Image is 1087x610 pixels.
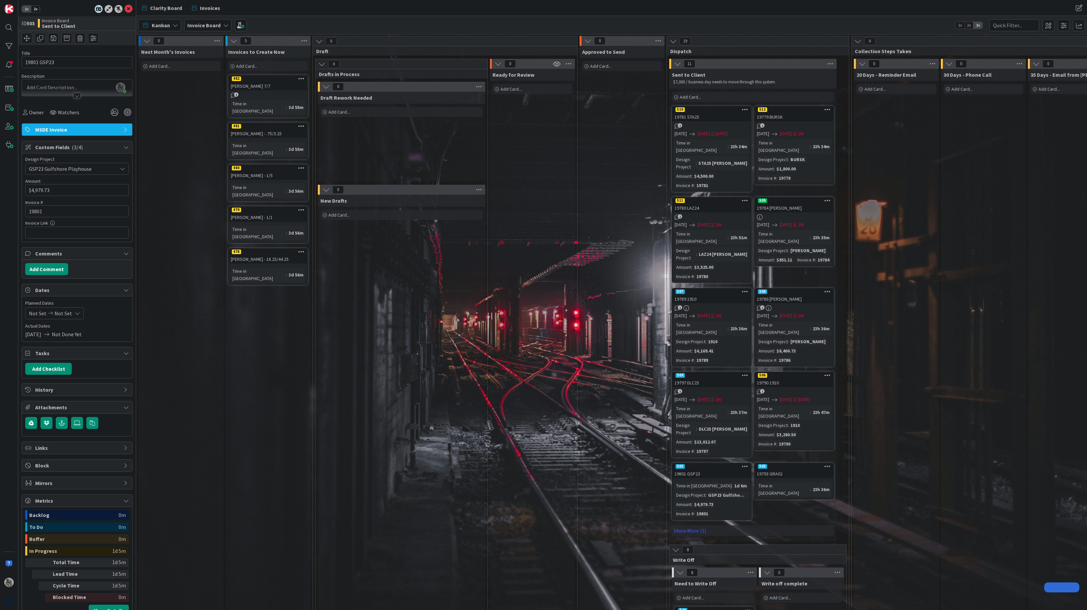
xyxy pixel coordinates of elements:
[500,86,522,92] span: Add Card...
[810,325,811,332] span: :
[777,440,792,448] div: 19790
[675,312,687,319] span: [DATE]
[780,396,792,403] span: [DATE]
[229,249,307,255] div: 478
[673,295,751,303] div: 19789 1910
[691,263,692,271] span: :
[328,60,339,68] span: 0
[705,491,706,499] span: :
[4,596,14,606] img: avatar
[187,22,221,29] b: Invoice Board
[760,389,765,393] span: 1
[22,19,35,27] span: ID
[754,463,834,499] a: 50519793 GRA02Time in [GEOGRAPHIC_DATA]:23h 36m
[678,214,682,219] span: 2
[493,71,534,78] span: Ready for Review
[4,578,14,587] img: PA
[774,256,775,263] span: :
[286,187,287,195] span: :
[757,174,776,182] div: Invoice #
[754,106,834,184] a: 51219779 BURSK[DATE][DATE]2WTime in [GEOGRAPHIC_DATA]:23h 34mDesign Project:BURSKAmount:$1,800.00...
[715,221,721,228] div: 2W
[673,289,751,295] div: 507
[138,2,186,14] a: Clarity Board
[673,372,751,378] div: 504
[775,256,794,263] div: $851.11
[676,373,685,378] div: 504
[864,86,886,92] span: Add Card...
[757,221,769,228] span: [DATE]
[775,431,797,438] div: $3,280.50
[673,107,751,113] div: 510
[31,6,40,12] span: 2x
[675,230,728,245] div: Time in [GEOGRAPHIC_DATA]
[316,48,569,54] span: Draft
[229,76,307,90] div: 482[PERSON_NAME] 7/7
[715,312,721,319] div: 2W
[757,396,769,403] span: [DATE]
[757,321,810,336] div: Time in [GEOGRAPHIC_DATA]
[757,256,774,263] div: Amount
[780,130,792,137] span: [DATE]
[150,4,182,12] span: Clarity Board
[755,198,833,204] div: 509
[25,199,43,205] label: Invoice #
[678,305,682,310] span: 1
[22,56,133,68] input: type card name here...
[116,83,125,92] img: z2ljhaFx2XcmKtHH0XDNUfyWuC31CjDO.png
[951,86,973,92] span: Add Card...
[815,256,816,263] span: :
[673,372,751,387] div: 50419797 DLC25
[757,405,810,420] div: Time in [GEOGRAPHIC_DATA]
[675,172,691,180] div: Amount
[757,482,810,497] div: Time in [GEOGRAPHIC_DATA]
[232,250,241,254] div: 478
[694,182,695,189] span: :
[286,146,287,153] span: :
[54,309,72,317] span: Not Set
[780,221,792,228] span: [DATE]
[675,405,728,420] div: Time in [GEOGRAPHIC_DATA]
[757,431,774,438] div: Amount
[676,289,685,294] div: 507
[755,378,833,387] div: 19790 1910
[692,172,715,180] div: $4,500.00
[287,104,305,111] div: 3d 55m
[788,156,789,163] span: :
[760,305,765,310] span: 1
[673,289,751,303] div: 50719789 1910
[697,425,749,433] div: DLC25 [PERSON_NAME]
[816,256,831,263] div: 19784
[755,372,833,378] div: 506
[229,129,307,138] div: [PERSON_NAME] - .75/3.25
[675,347,691,355] div: Amount
[755,295,833,303] div: 19786 [PERSON_NAME]
[679,37,691,45] span: 19
[672,463,752,520] a: 50319801 GSP23Time in [GEOGRAPHIC_DATA]:1d 6mDesign Project:GSP23 Gulfsho...Amount:$4,979.73Invoi...
[325,37,337,45] span: 0
[675,510,694,517] div: Invoice #
[705,338,706,345] span: :
[675,438,691,446] div: Amount
[286,271,287,278] span: :
[672,197,752,283] a: 51119780 LAZ24[DATE][DATE]2WTime in [GEOGRAPHIC_DATA]:23h 51mDesign Project:LAZ24 [PERSON_NAME]Am...
[733,482,749,489] div: 1d 6m
[672,106,752,192] a: 51019781 STA25[DATE][DATE][DATE]Time in [GEOGRAPHIC_DATA]:23h 34mDesign Project:STA25 [PERSON_NAM...
[755,463,833,469] div: 505
[675,321,728,336] div: Time in [GEOGRAPHIC_DATA]
[229,165,307,171] div: 480
[811,234,831,241] div: 23h 35m
[788,247,789,254] span: :
[673,113,751,121] div: 19781 STA25
[228,164,308,201] a: 480[PERSON_NAME] - 1/5Time in [GEOGRAPHIC_DATA]:3d 56m
[697,130,710,137] span: [DATE]
[691,347,692,355] span: :
[757,139,810,154] div: Time in [GEOGRAPHIC_DATA]
[757,338,788,345] div: Design Project
[229,207,307,213] div: 479
[755,469,833,478] div: 19793 GRA02
[672,372,752,458] a: 50419797 DLC25[DATE][DATE]2WTime in [GEOGRAPHIC_DATA]:23h 37mDesign Project:DLC25 [PERSON_NAME]Am...
[774,347,775,355] span: :
[229,171,307,180] div: [PERSON_NAME] - 1/5
[673,198,751,212] div: 51119780 LAZ24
